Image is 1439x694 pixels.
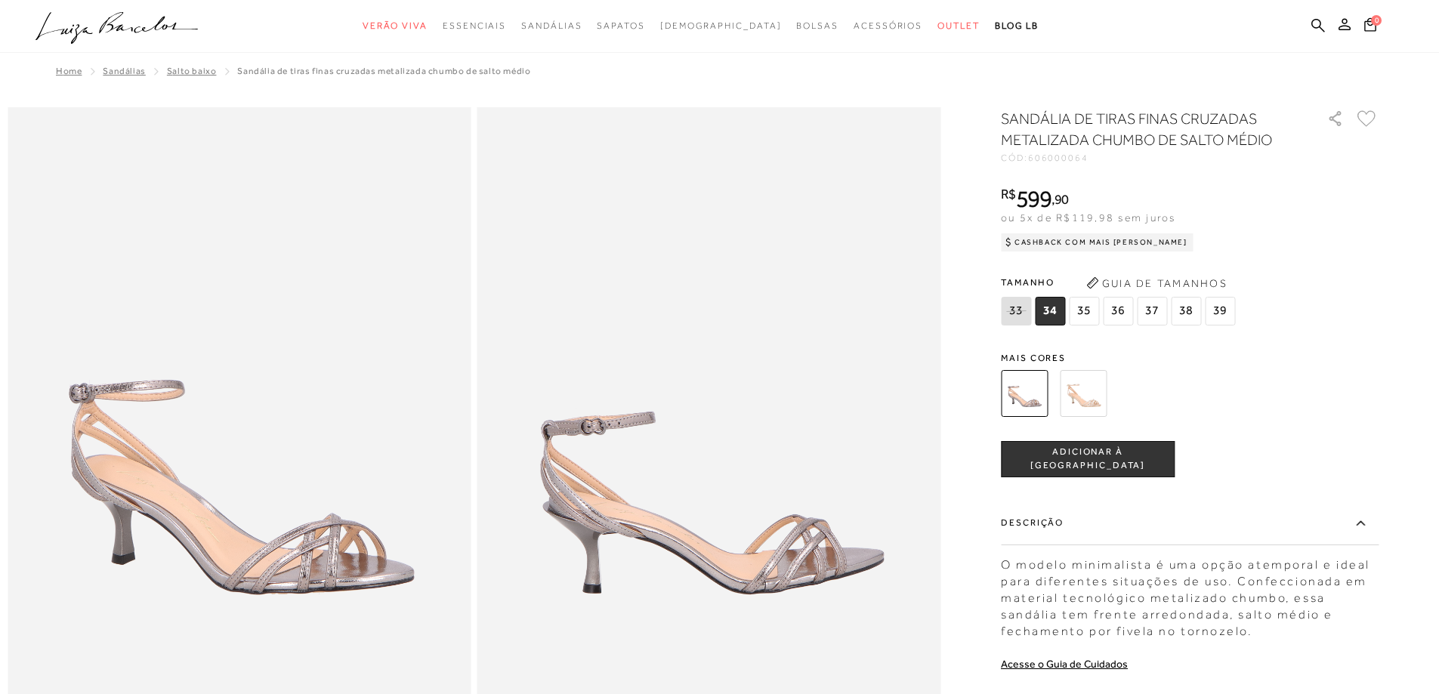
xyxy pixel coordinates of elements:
span: 90 [1055,191,1069,207]
span: 35 [1069,297,1099,325]
span: 39 [1205,297,1235,325]
span: Essenciais [443,20,506,31]
div: O modelo minimalista é uma opção atemporal e ideal para diferentes situações de uso. Confeccionad... [1001,549,1379,640]
span: Mais cores [1001,353,1379,362]
span: 0 [1371,15,1382,26]
span: 606000064 [1028,153,1089,163]
div: CÓD: [1001,153,1303,162]
i: , [1051,193,1069,206]
i: R$ [1001,187,1016,201]
div: Cashback com Mais [PERSON_NAME] [1001,233,1194,251]
h1: SANDÁLIA DE TIRAS FINAS CRUZADAS METALIZADA CHUMBO DE SALTO MÉDIO [1001,108,1284,150]
span: Bolsas [796,20,838,31]
a: noSubCategoriesText [660,12,782,40]
span: 38 [1171,297,1201,325]
span: 33 [1001,297,1031,325]
label: Descrição [1001,501,1379,545]
a: SANDÁLIAS [103,66,145,76]
a: categoryNavScreenReaderText [443,12,506,40]
a: categoryNavScreenReaderText [796,12,838,40]
span: Sandálias [521,20,582,31]
a: categoryNavScreenReaderText [854,12,922,40]
span: ADICIONAR À [GEOGRAPHIC_DATA] [1002,446,1174,472]
a: BLOG LB [995,12,1039,40]
span: 599 [1016,185,1051,212]
span: SANDÁLIA DE TIRAS FINAS CRUZADAS METALIZADA CHUMBO DE SALTO MÉDIO [237,66,530,76]
span: ou 5x de R$119,98 sem juros [1001,211,1175,224]
a: categoryNavScreenReaderText [363,12,428,40]
a: Salto Baixo [167,66,217,76]
span: 36 [1103,297,1133,325]
button: 0 [1360,17,1381,37]
img: SANDÁLIA DE TIRAS FINAS CRUZADAS METALIZADA DOURADA DE SALTO MÉDIO [1060,370,1107,417]
span: Tamanho [1001,271,1239,294]
button: ADICIONAR À [GEOGRAPHIC_DATA] [1001,441,1175,477]
span: BLOG LB [995,20,1039,31]
a: Home [56,66,82,76]
span: [DEMOGRAPHIC_DATA] [660,20,782,31]
span: Verão Viva [363,20,428,31]
a: categoryNavScreenReaderText [597,12,644,40]
a: categoryNavScreenReaderText [937,12,980,40]
span: Outlet [937,20,980,31]
span: Acessórios [854,20,922,31]
span: Sapatos [597,20,644,31]
img: SANDÁLIA DE TIRAS FINAS CRUZADAS METALIZADA CHUMBO DE SALTO MÉDIO [1001,370,1048,417]
span: 37 [1137,297,1167,325]
span: 34 [1035,297,1065,325]
button: Guia de Tamanhos [1081,271,1232,295]
a: Acesse o Guia de Cuidados [1001,658,1128,670]
a: categoryNavScreenReaderText [521,12,582,40]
